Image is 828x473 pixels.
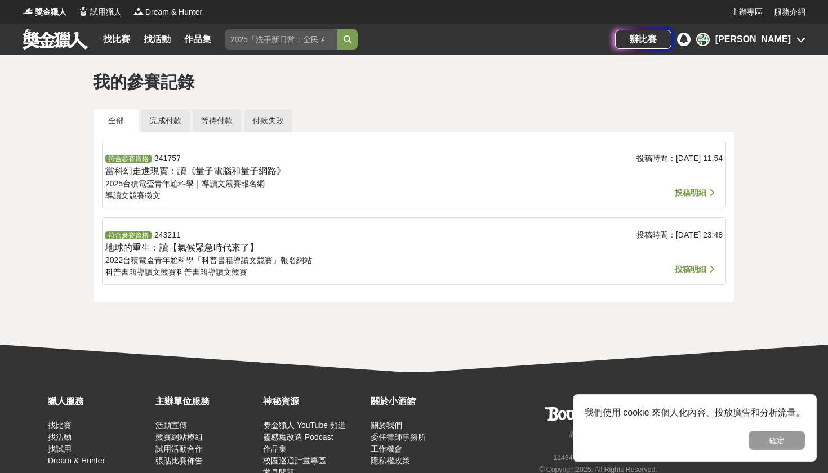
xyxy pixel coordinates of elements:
[715,33,791,46] div: [PERSON_NAME]
[48,395,150,408] div: 獵人服務
[193,109,241,132] a: 等待付款
[371,395,473,408] div: 關於小酒館
[154,154,181,163] span: 341757
[145,6,202,18] span: Dream & Hunter
[133,6,202,18] a: LogoDream & Hunter
[155,395,257,408] div: 主辦單位服務
[263,444,287,453] a: 作品集
[105,243,259,252] span: 地球的重生：讀【氣候緊急時代來了】
[263,432,333,441] a: 靈感魔改造 Podcast
[585,408,805,417] span: 我們使用 cookie 來個人化內容、投放廣告和分析流量。
[731,6,763,18] a: 主辦專區
[749,431,805,450] button: 確定
[139,32,175,47] a: 找活動
[675,188,706,197] span: 投稿明細
[615,30,671,49] a: 辦比賽
[263,421,346,430] a: 獎金獵人 YouTube 頻道
[155,432,203,441] a: 競賽網站模組
[78,6,122,18] a: Logo試用獵人
[105,166,286,176] span: 當科幻走進現實：讀《量子電腦和量子網路》
[553,454,657,462] small: 11494 [STREET_ADDRESS] 3 樓
[774,6,805,18] a: 服務介紹
[141,109,190,132] a: 完成付款
[78,6,89,17] img: Logo
[94,109,139,132] a: 全部
[569,430,657,438] small: 恩克斯網路科技股份有限公司
[180,32,216,47] a: 作品集
[371,456,410,465] a: 隱私權政策
[105,155,152,163] span: 符合參賽資格
[371,432,426,441] a: 委任律師事務所
[225,29,337,50] input: 2025「洗手新日常：全民 ALL IN」洗手歌全台徵選
[176,267,247,276] span: 科普書籍導讀文競賽
[263,456,326,465] a: 校園巡迴計畫專區
[105,179,265,188] span: 2025台積電盃青年尬科學｜導讀文競賽報名網
[99,32,135,47] a: 找比賽
[155,421,187,430] a: 活動宣傳
[145,191,161,200] span: 徵文
[371,444,402,453] a: 工作機會
[155,456,203,465] a: 張貼比賽佈告
[105,191,145,200] span: 導讀文競賽
[154,230,181,239] span: 243211
[48,444,72,453] a: 找試用
[105,267,176,276] span: 科普書籍導讀文競賽
[105,256,312,265] span: 2022台積電盃青年尬科學「科普書籍導讀文競賽」報名網站
[244,109,292,132] a: 付款失敗
[93,72,735,92] h1: 我的參賽記錄
[23,6,34,17] img: Logo
[636,230,723,239] span: 投稿時間： [DATE] 23:48
[48,456,105,465] a: Dream & Hunter
[263,395,365,408] div: 神秘資源
[105,231,152,239] span: 符合參賽資格
[48,432,72,441] a: 找活動
[636,154,723,163] span: 投稿時間： [DATE] 11:54
[675,265,706,274] span: 投稿明細
[696,33,710,46] div: 許
[133,6,144,17] img: Logo
[35,6,66,18] span: 獎金獵人
[23,6,66,18] a: Logo獎金獵人
[48,421,72,430] a: 找比賽
[90,6,122,18] span: 試用獵人
[371,421,402,430] a: 關於我們
[155,444,203,453] a: 試用活動合作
